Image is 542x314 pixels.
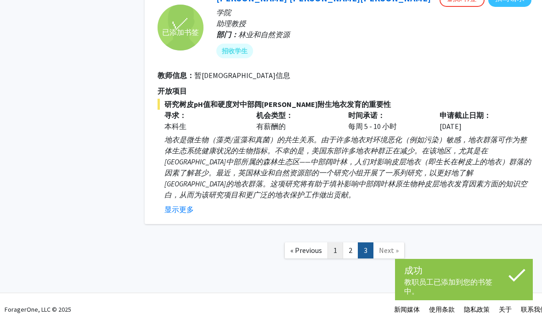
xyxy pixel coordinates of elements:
[290,246,322,255] span: « Previous
[404,264,423,276] font: 成功
[440,111,491,120] font: 申请截止日期：
[216,8,231,17] font: 学院
[164,204,194,215] button: 显示更多
[164,135,531,199] font: 地衣是微生物（藻类/蓝藻和真菌）的共生关系。由于许多地衣对环境恶化（例如污染）敏感，地衣群落可作为整体生态系统健康状况的生物指标。不幸的是，美国东部许多地衣种群正在减少。在该地区，尤其是在[GE...
[394,305,420,314] a: 新闻媒体
[216,30,238,39] font: 部门：
[158,86,187,95] font: 开放项目
[164,100,391,109] font: 研究树皮pH值和硬度对中部阔[PERSON_NAME]附生地衣发育的重要性
[373,242,405,258] a: Next Page
[158,71,194,80] font: 教师信息：
[222,47,248,55] font: 招收学生
[348,122,397,131] font: 每周 5 - 10 小时
[343,242,358,258] a: 2
[5,305,71,314] font: ForagerOne, LLC © 2025
[464,305,490,314] a: 隐私政策
[216,19,246,28] font: 助理教授
[162,28,199,37] font: 已添加书签
[164,111,186,120] font: 寻求：
[194,71,290,80] font: 暂[DEMOGRAPHIC_DATA]信息
[499,305,512,314] a: 关于
[7,273,39,307] iframe: 聊天
[164,122,186,131] font: 本科生
[327,242,343,258] a: 1
[429,305,455,314] a: 使用条款
[440,122,462,131] font: [DATE]
[256,122,286,131] font: 有薪酬的
[404,277,492,296] font: 教职员工已添加到您的书签中。
[164,205,194,214] font: 显示更多
[238,30,290,39] font: 林业和自然资源
[256,111,293,120] font: 机会类型：
[171,11,190,34] font: ✓
[358,242,373,258] a: 3
[284,242,328,258] a: Previous
[348,111,385,120] font: 时间承诺：
[379,246,399,255] span: Next »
